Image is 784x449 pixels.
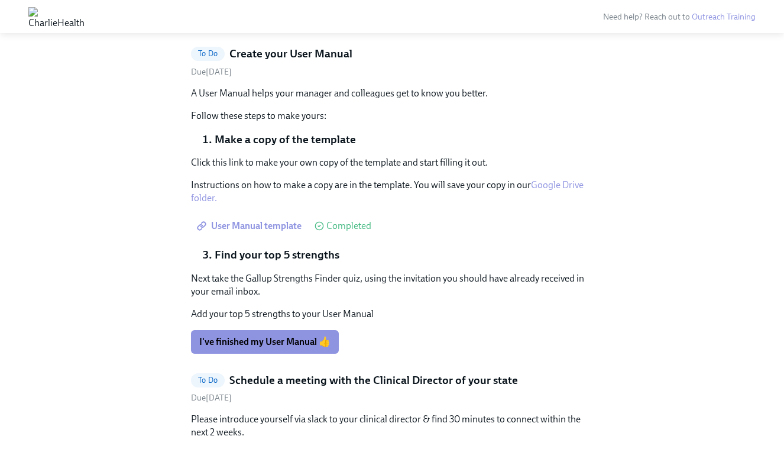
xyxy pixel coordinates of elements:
[191,67,232,77] span: Thursday, August 21st 2025, 10:00 am
[229,373,518,388] h5: Schedule a meeting with the Clinical Director of your state
[199,336,331,348] span: I've finished my User Manual 👍
[191,179,593,205] p: Instructions on how to make a copy are in the template. You will save your copy in our
[191,87,593,100] p: A User Manual helps your manager and colleagues get to know you better.
[28,7,85,26] img: CharlieHealth
[191,373,593,404] a: To DoSchedule a meeting with the Clinical Director of your stateDue[DATE]
[191,156,593,169] p: Click this link to make your own copy of the template and start filling it out.
[229,46,352,62] h5: Create your User Manual
[191,214,310,238] a: User Manual template
[603,12,756,22] span: Need help? Reach out to
[199,220,302,232] span: User Manual template
[326,221,371,231] span: Completed
[692,12,756,22] a: Outreach Training
[191,272,593,298] p: Next take the Gallup Strengths Finder quiz, using the invitation you should have already received...
[191,46,593,77] a: To DoCreate your User ManualDue[DATE]
[215,132,593,147] li: Make a copy of the template
[191,308,593,321] p: Add your top 5 strengths to your User Manual
[215,247,593,263] li: Find your top 5 strengths
[191,330,339,354] button: I've finished my User Manual 👍
[191,49,225,58] span: To Do
[191,413,593,439] p: Please introduce yourself via slack to your clinical director & find 30 minutes to connect within...
[191,376,225,385] span: To Do
[191,109,593,122] p: Follow these steps to make yours:
[191,393,232,403] span: Friday, August 22nd 2025, 10:00 am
